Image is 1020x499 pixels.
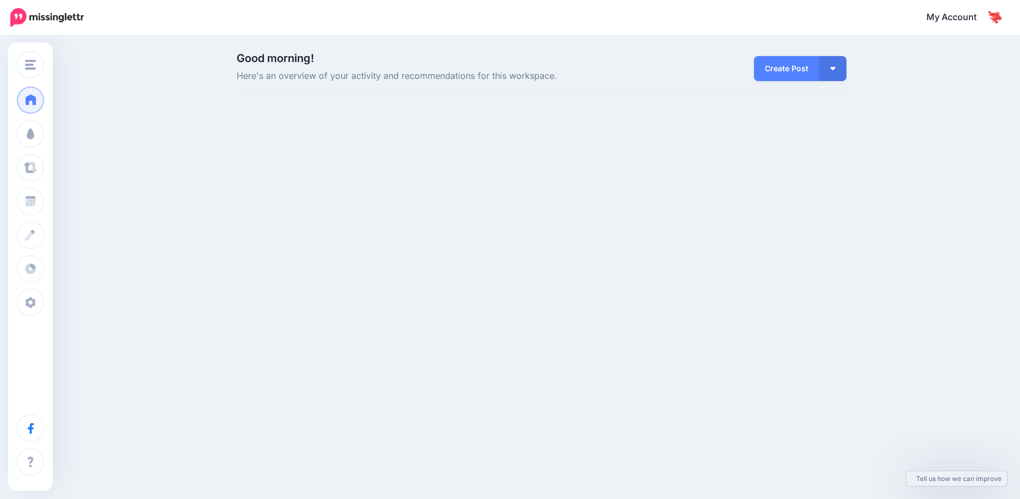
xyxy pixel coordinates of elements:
[906,471,1007,486] a: Tell us how we can improve
[754,56,819,81] a: Create Post
[237,52,314,65] span: Good morning!
[916,4,1004,31] a: My Account
[830,67,836,70] img: arrow-down-white.png
[237,69,638,83] span: Here's an overview of your activity and recommendations for this workspace.
[10,8,84,27] img: Missinglettr
[25,60,36,70] img: menu.png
